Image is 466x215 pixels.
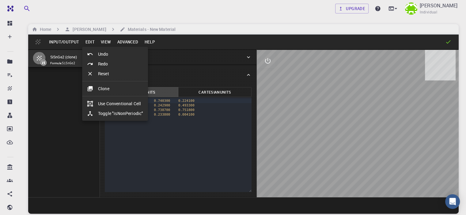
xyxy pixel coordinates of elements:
[82,69,148,79] li: Reset
[82,84,148,94] li: Clone
[445,194,460,209] div: Open Intercom Messenger
[82,109,148,118] li: Toggle "isNonPeriodic"
[82,59,148,69] li: Redo
[82,99,148,109] li: Use Conventional Cell
[12,4,34,10] span: Support
[82,49,148,59] li: Undo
